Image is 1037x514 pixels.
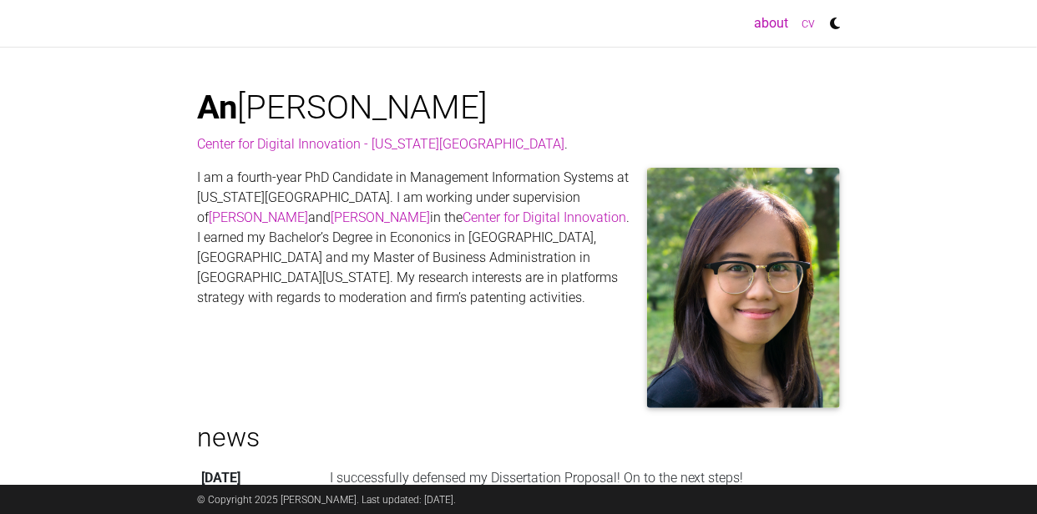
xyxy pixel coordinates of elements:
[209,209,308,225] a: [PERSON_NAME]
[197,136,564,152] a: Center for Digital Innovation - [US_STATE][GEOGRAPHIC_DATA]
[647,168,840,409] img: prof_pic.jpg
[197,88,237,127] span: An
[795,7,822,40] a: cv
[197,134,840,154] p: .
[197,88,840,128] h1: [PERSON_NAME]
[326,461,840,496] td: I successfully defensed my Dissertation Proposal! On to the next steps!
[197,421,260,453] a: news
[197,461,326,496] th: [DATE]
[463,209,626,225] a: Center for Digital Innovation
[747,7,795,40] a: about
[197,168,840,308] p: I am a fourth-year PhD Candidate in Management Information Systems at [US_STATE][GEOGRAPHIC_DATA]...
[185,485,852,514] div: © Copyright 2025 [PERSON_NAME]. Last updated: [DATE].
[331,209,430,225] a: [PERSON_NAME]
